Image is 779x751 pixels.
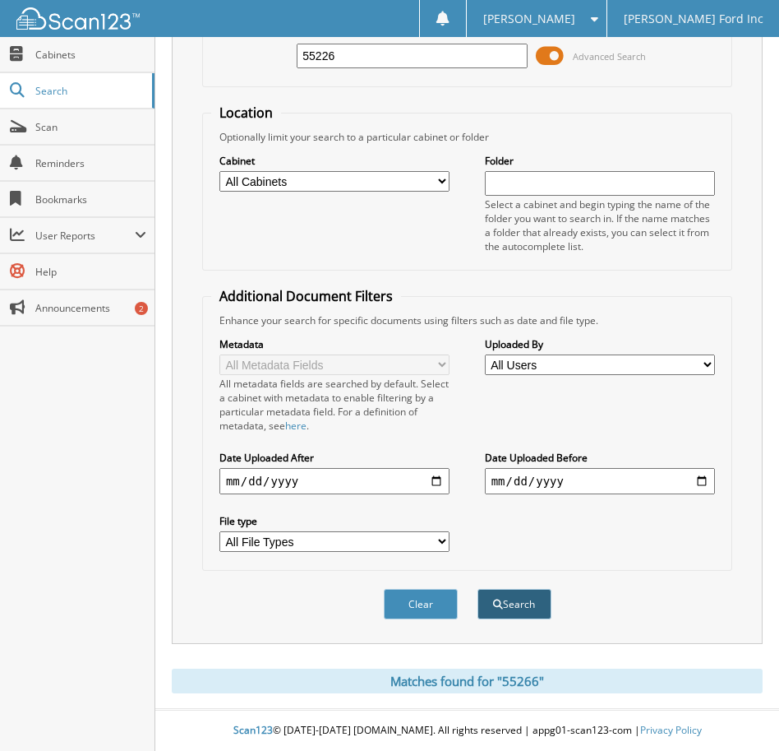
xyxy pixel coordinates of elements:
div: Matches found for "55266" [172,669,763,693]
a: here [285,419,307,433]
div: Optionally limit your search to a particular cabinet or folder [211,130,723,144]
iframe: Chat Widget [697,672,779,751]
legend: Additional Document Filters [211,287,401,305]
span: Advanced Search [573,50,646,63]
span: [PERSON_NAME] Ford Inc [624,14,763,24]
button: Clear [384,589,458,619]
span: [PERSON_NAME] [483,14,575,24]
a: Privacy Policy [640,723,702,737]
button: Search [477,589,551,619]
legend: Location [211,104,281,122]
input: end [485,468,715,494]
img: scan123-logo-white.svg [16,7,140,30]
span: Help [35,265,146,279]
div: Enhance your search for specific documents using filters such as date and file type. [211,313,723,327]
span: User Reports [35,229,135,243]
span: Bookmarks [35,192,146,206]
label: Uploaded By [485,337,715,351]
label: Metadata [219,337,449,351]
div: © [DATE]-[DATE] [DOMAIN_NAME]. All rights reserved | appg01-scan123-com | [155,711,779,751]
label: Date Uploaded After [219,451,449,465]
span: Scan [35,120,146,134]
div: Select a cabinet and begin typing the name of the folder you want to search in. If the name match... [485,197,715,253]
span: Scan123 [233,723,273,737]
div: All metadata fields are searched by default. Select a cabinet with metadata to enable filtering b... [219,377,449,433]
div: 2 [135,302,148,315]
label: Cabinet [219,154,449,168]
span: Announcements [35,301,146,315]
span: Reminders [35,156,146,170]
input: start [219,468,449,494]
label: Folder [485,154,715,168]
label: File type [219,514,449,528]
span: Search [35,84,144,98]
label: Date Uploaded Before [485,451,715,465]
span: Cabinets [35,48,146,62]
